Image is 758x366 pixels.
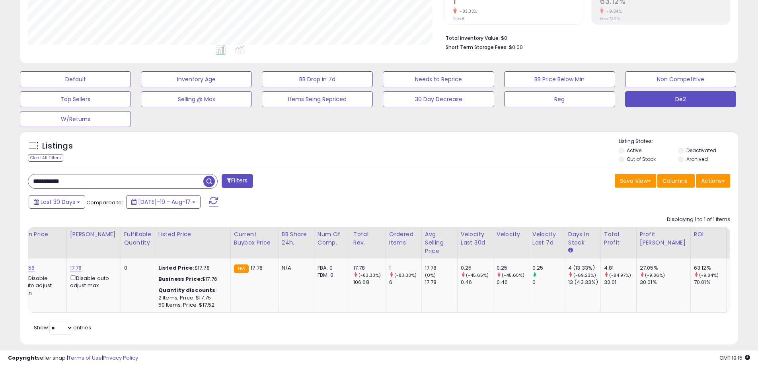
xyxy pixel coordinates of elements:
button: 30 Day Decrease [383,91,494,107]
div: 13 (43.33%) [568,279,600,286]
span: 2025-09-17 19:15 GMT [719,354,750,362]
button: Non Competitive [625,71,736,87]
div: : [158,287,224,294]
div: 70.01% [694,279,726,286]
small: FBA [234,264,249,273]
div: N/A [282,264,308,272]
div: ROI [694,230,723,239]
small: (-9.84%) [699,272,719,278]
div: 0.25 [461,264,493,272]
button: Last 30 Days [29,195,85,209]
div: Current Buybox Price [234,230,275,247]
label: Archived [686,156,708,162]
span: Last 30 Days [41,198,75,206]
button: BB Price Below Min [504,71,615,87]
button: De2 [625,91,736,107]
button: Filters [222,174,253,188]
p: Listing States: [619,138,738,145]
div: Displaying 1 to 1 of 1 items [667,216,730,223]
div: 6 [389,279,421,286]
button: Save View [615,174,656,188]
div: Listed Price [158,230,227,239]
div: 4 (13.33%) [568,264,600,272]
h5: Listings [42,141,73,152]
div: Clear All Filters [28,154,63,162]
div: Fulfillable Quantity [124,230,152,247]
div: 30.01% [640,279,690,286]
li: $0 [446,33,724,42]
div: 63.12% [694,264,726,272]
div: Num of Comp. [318,230,347,247]
span: Show: entries [34,324,91,331]
button: W/Returns [20,111,131,127]
div: 0.25 [532,264,565,272]
label: Out of Stock [627,156,656,162]
div: Disable auto adjust max [70,274,115,289]
div: Velocity Last 7d [532,230,561,247]
a: 13.56 [22,264,35,272]
div: 0.46 [461,279,493,286]
div: 17.78 [353,264,386,272]
small: Avg BB Share. [730,247,735,254]
small: (-45.65%) [466,272,489,278]
label: Deactivated [686,147,716,154]
span: Columns [663,177,688,185]
div: 0.25 [497,264,529,272]
div: Days In Stock [568,230,597,247]
button: Inventory Age [141,71,252,87]
div: 50 Items, Price: $17.52 [158,301,224,309]
div: Total Rev. [353,230,382,247]
label: Active [627,147,641,154]
small: (0%) [425,272,436,278]
div: BB Share 24h. [282,230,311,247]
div: 0.46 [497,279,529,286]
b: Quantity discounts [158,286,216,294]
div: 17.78 [425,264,457,272]
small: (-69.23%) [573,272,596,278]
span: $0.00 [509,43,523,51]
button: Reg [504,91,615,107]
div: 17.78 [425,279,457,286]
small: (-83.33%) [359,272,381,278]
div: Velocity [497,230,526,239]
div: $17.76 [158,276,224,283]
div: Min Price [22,230,63,239]
div: Profit [PERSON_NAME] [640,230,687,247]
button: Default [20,71,131,87]
small: (-45.65%) [502,272,524,278]
div: Total Profit [604,230,633,247]
div: Velocity Last 30d [461,230,490,247]
strong: Copyright [8,354,37,362]
div: 0 [124,264,149,272]
div: seller snap | | [8,354,138,362]
small: (-83.33%) [394,272,417,278]
div: 27.05% [640,264,690,272]
div: Avg Selling Price [425,230,454,255]
span: 17.78 [251,264,263,272]
div: Disable auto adjust min [22,274,60,297]
button: Columns [657,174,695,188]
div: 32.01 [604,279,636,286]
small: Days In Stock. [568,247,573,254]
button: Items Being Repriced [262,91,373,107]
div: 0 [532,279,565,286]
button: Selling @ Max [141,91,252,107]
div: 4.81 [604,264,636,272]
small: (-9.86%) [645,272,665,278]
div: 1 [389,264,421,272]
span: [DATE]-19 - Aug-17 [138,198,191,206]
div: Ordered Items [389,230,418,247]
div: FBA: 0 [318,264,344,272]
div: [PERSON_NAME] [70,230,117,239]
small: (-84.97%) [609,272,631,278]
small: -83.33% [457,8,477,14]
small: Prev: 6 [453,16,464,21]
button: Needs to Reprice [383,71,494,87]
a: Terms of Use [68,354,102,362]
b: Listed Price: [158,264,195,272]
button: Actions [696,174,730,188]
div: 2 Items, Price: $17.75 [158,294,224,301]
button: BB Drop in 7d [262,71,373,87]
div: $17.78 [158,264,224,272]
a: 17.78 [70,264,82,272]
